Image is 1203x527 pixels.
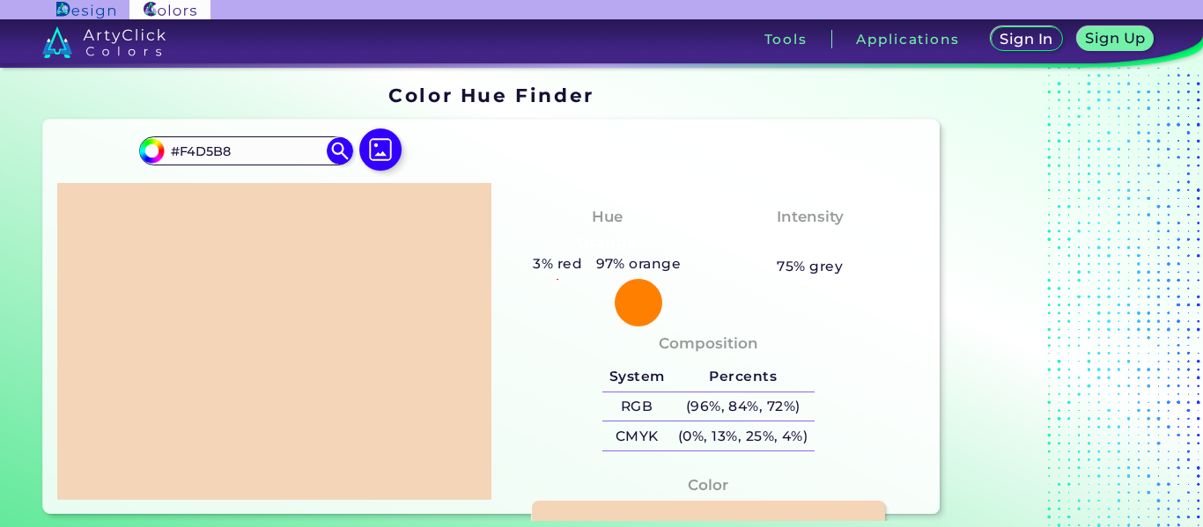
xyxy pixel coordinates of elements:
h5: Sign Up [1089,32,1143,45]
h5: RGB [602,392,671,421]
h5: (0%, 13%, 25%, 4%) [671,421,815,450]
h4: Intensity [777,204,844,230]
h1: Color Hue Finder [388,82,594,108]
img: logo_artyclick_colors_white.svg [42,26,166,58]
img: icon search [327,137,353,164]
a: Sign In [994,28,1059,50]
h3: Applications [856,33,959,46]
h5: Sign In [1003,33,1051,46]
h5: 3% red [527,253,589,275]
h3: Pale [785,232,835,253]
img: icon picture [359,128,402,171]
h5: System [602,362,671,392]
h3: Orange [569,232,645,253]
h5: Percents [671,362,815,392]
h5: CMYK [602,421,671,450]
input: type color.. [165,139,328,163]
h5: (96%, 84%, 72%) [671,392,815,421]
h4: Hue [592,204,623,230]
h3: Tools [764,33,808,46]
h5: 75% grey [777,255,843,278]
img: ArtyClick Design logo [56,2,115,18]
h4: Composition [659,331,758,356]
h5: 97% orange [589,253,688,275]
h4: Color [688,472,728,498]
a: Sign Up [1081,28,1150,50]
